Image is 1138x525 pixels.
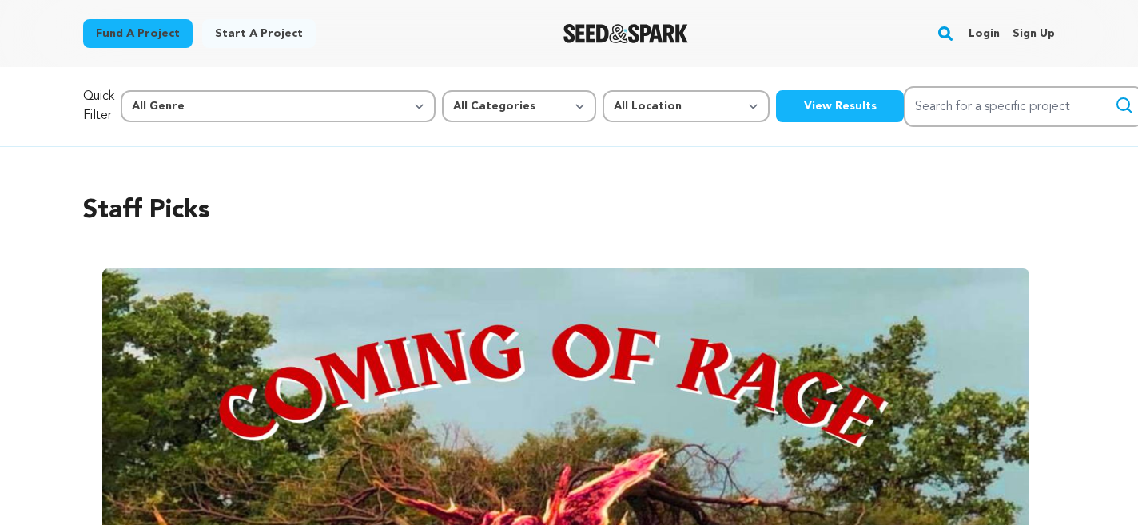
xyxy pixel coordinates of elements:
button: View Results [776,90,904,122]
a: Seed&Spark Homepage [563,24,689,43]
a: Fund a project [83,19,193,48]
a: Sign up [1013,21,1055,46]
a: Start a project [202,19,316,48]
img: Seed&Spark Logo Dark Mode [563,24,689,43]
p: Quick Filter [83,87,114,125]
a: Login [969,21,1000,46]
h2: Staff Picks [83,192,1055,230]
